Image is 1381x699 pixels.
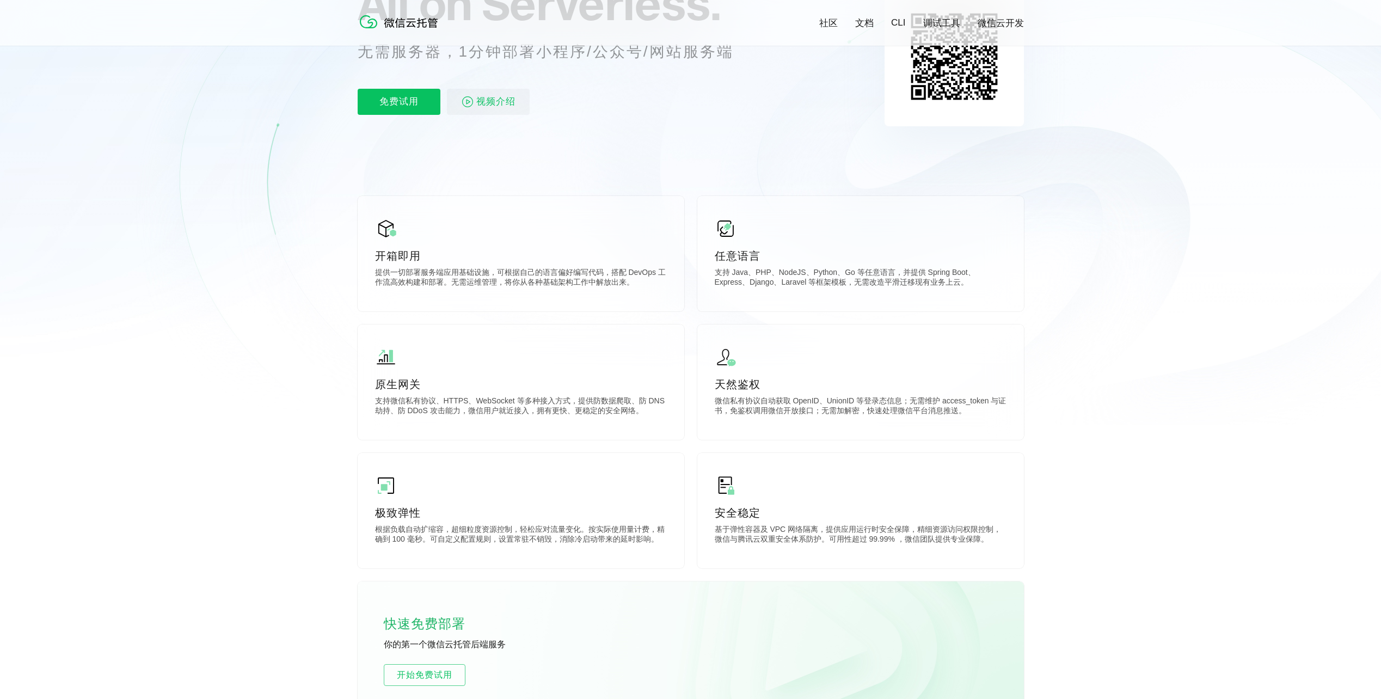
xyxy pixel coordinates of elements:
[375,268,667,290] p: 提供一切部署服务端应用基础设施，可根据自己的语言偏好编写代码，搭配 DevOps 工作流高效构建和部署。无需运维管理，将你从各种基础架构工作中解放出来。
[375,396,667,418] p: 支持微信私有协议、HTTPS、WebSocket 等多种接入方式，提供防数据爬取、防 DNS 劫持、防 DDoS 攻击能力，微信用户就近接入，拥有更快、更稳定的安全网络。
[923,17,960,29] a: 调试工具
[715,505,1006,520] p: 安全稳定
[375,505,667,520] p: 极致弹性
[375,377,667,392] p: 原生网关
[358,11,445,33] img: 微信云托管
[978,17,1024,29] a: 微信云开发
[715,525,1006,547] p: 基于弹性容器及 VPC 网络隔离，提供应用运行时安全保障，精细资源访问权限控制，微信与腾讯云双重安全体系防护。可用性超过 99.99% ，微信团队提供专业保障。
[715,377,1006,392] p: 天然鉴权
[715,396,1006,418] p: 微信私有协议自动获取 OpenID、UnionID 等登录态信息；无需维护 access_token 与证书，免鉴权调用微信开放接口；无需加解密，快速处理微信平台消息推送。
[819,17,838,29] a: 社区
[358,41,754,63] p: 无需服务器，1分钟部署小程序/公众号/网站服务端
[384,613,493,635] p: 快速免费部署
[358,25,445,34] a: 微信云托管
[715,248,1006,263] p: 任意语言
[476,89,515,115] span: 视频介绍
[461,95,474,108] img: video_play.svg
[384,639,547,651] p: 你的第一个微信云托管后端服务
[384,669,465,682] span: 开始免费试用
[375,525,667,547] p: 根据负载自动扩缩容，超细粒度资源控制，轻松应对流量变化。按实际使用量计费，精确到 100 毫秒。可自定义配置规则，设置常驻不销毁，消除冷启动带来的延时影响。
[375,248,667,263] p: 开箱即用
[891,17,905,28] a: CLI
[715,268,1006,290] p: 支持 Java、PHP、NodeJS、Python、Go 等任意语言，并提供 Spring Boot、Express、Django、Laravel 等框架模板，无需改造平滑迁移现有业务上云。
[358,89,440,115] p: 免费试用
[855,17,874,29] a: 文档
